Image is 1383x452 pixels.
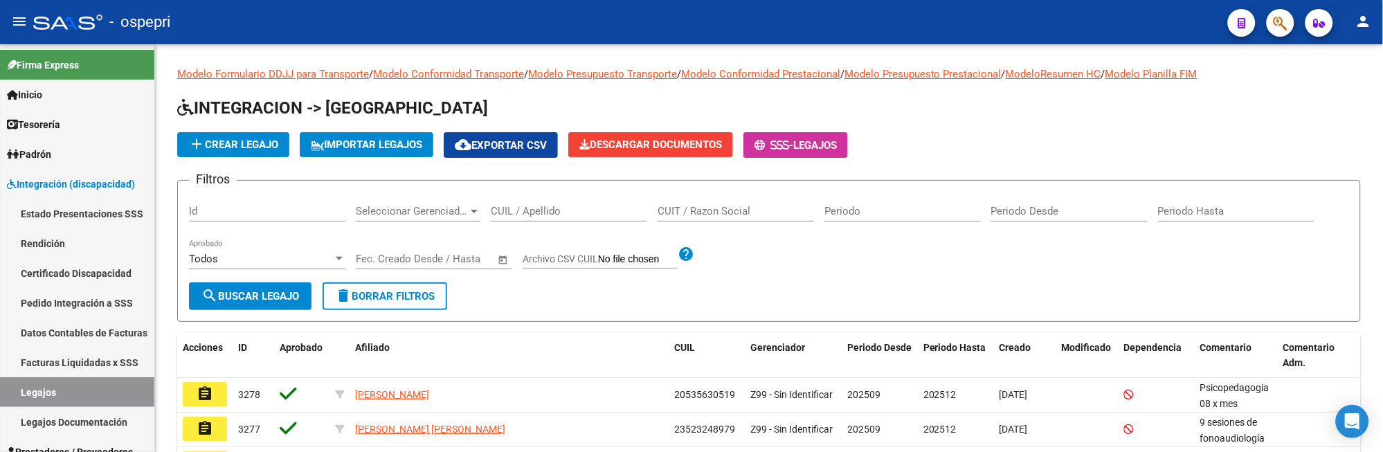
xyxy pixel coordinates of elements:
[568,132,733,157] button: Descargar Documentos
[355,342,390,353] span: Afiliado
[1000,424,1028,435] span: [DATE]
[750,342,805,353] span: Gerenciador
[496,252,512,268] button: Open calendar
[523,253,598,264] span: Archivo CSV CUIL
[109,7,170,37] span: - ospepri
[444,132,558,158] button: Exportar CSV
[844,68,1002,80] a: Modelo Presupuesto Prestacional
[7,57,79,73] span: Firma Express
[669,333,745,379] datatable-header-cell: CUIL
[177,132,289,157] button: Crear Legajo
[189,170,237,189] h3: Filtros
[7,87,42,102] span: Inicio
[7,117,60,132] span: Tesorería
[177,333,233,379] datatable-header-cell: Acciones
[598,253,678,266] input: Archivo CSV CUIL
[847,342,912,353] span: Periodo Desde
[201,290,299,302] span: Buscar Legajo
[1105,68,1197,80] a: Modelo Planilla FIM
[189,253,218,265] span: Todos
[335,287,352,304] mat-icon: delete
[923,424,957,435] span: 202512
[350,333,669,379] datatable-header-cell: Afiliado
[300,132,433,157] button: IMPORTAR LEGAJOS
[238,389,260,400] span: 3278
[238,342,247,353] span: ID
[743,132,848,158] button: -Legajos
[793,139,837,152] span: Legajos
[994,333,1056,379] datatable-header-cell: Creado
[455,139,547,152] span: Exportar CSV
[197,420,213,437] mat-icon: assignment
[1006,68,1101,80] a: ModeloResumen HC
[7,147,51,162] span: Padrón
[1336,405,1369,438] div: Open Intercom Messenger
[842,333,918,379] datatable-header-cell: Periodo Desde
[188,138,278,151] span: Crear Legajo
[311,138,422,151] span: IMPORTAR LEGAJOS
[678,246,694,262] mat-icon: help
[188,136,205,152] mat-icon: add
[1278,333,1361,379] datatable-header-cell: Comentario Adm.
[201,287,218,304] mat-icon: search
[1195,333,1278,379] datatable-header-cell: Comentario
[177,98,488,118] span: INTEGRACION -> [GEOGRAPHIC_DATA]
[1200,342,1252,353] span: Comentario
[1119,333,1195,379] datatable-header-cell: Dependencia
[274,333,329,379] datatable-header-cell: Aprobado
[280,342,323,353] span: Aprobado
[323,282,447,310] button: Borrar Filtros
[918,333,994,379] datatable-header-cell: Periodo Hasta
[1056,333,1119,379] datatable-header-cell: Modificado
[1124,342,1182,353] span: Dependencia
[355,389,429,400] span: [PERSON_NAME]
[7,177,135,192] span: Integración (discapacidad)
[923,342,986,353] span: Periodo Hasta
[750,424,833,435] span: Z99 - Sin Identificar
[674,389,735,400] span: 20535630519
[1062,342,1112,353] span: Modificado
[847,424,880,435] span: 202509
[355,424,505,435] span: [PERSON_NAME] [PERSON_NAME]
[177,68,369,80] a: Modelo Formulario DDJJ para Transporte
[674,342,695,353] span: CUIL
[754,139,793,152] span: -
[238,424,260,435] span: 3277
[11,13,28,30] mat-icon: menu
[335,290,435,302] span: Borrar Filtros
[1283,342,1335,369] span: Comentario Adm.
[356,205,468,217] span: Seleccionar Gerenciador
[923,389,957,400] span: 202512
[183,342,223,353] span: Acciones
[373,68,524,80] a: Modelo Conformidad Transporte
[1355,13,1372,30] mat-icon: person
[424,253,491,265] input: Fecha fin
[455,136,471,153] mat-icon: cloud_download
[750,389,833,400] span: Z99 - Sin Identificar
[197,386,213,402] mat-icon: assignment
[1000,342,1031,353] span: Creado
[745,333,842,379] datatable-header-cell: Gerenciador
[528,68,677,80] a: Modelo Presupuesto Transporte
[356,253,412,265] input: Fecha inicio
[579,138,722,151] span: Descargar Documentos
[233,333,274,379] datatable-header-cell: ID
[847,389,880,400] span: 202509
[1000,389,1028,400] span: [DATE]
[674,424,735,435] span: 23523248979
[681,68,840,80] a: Modelo Conformidad Prestacional
[189,282,311,310] button: Buscar Legajo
